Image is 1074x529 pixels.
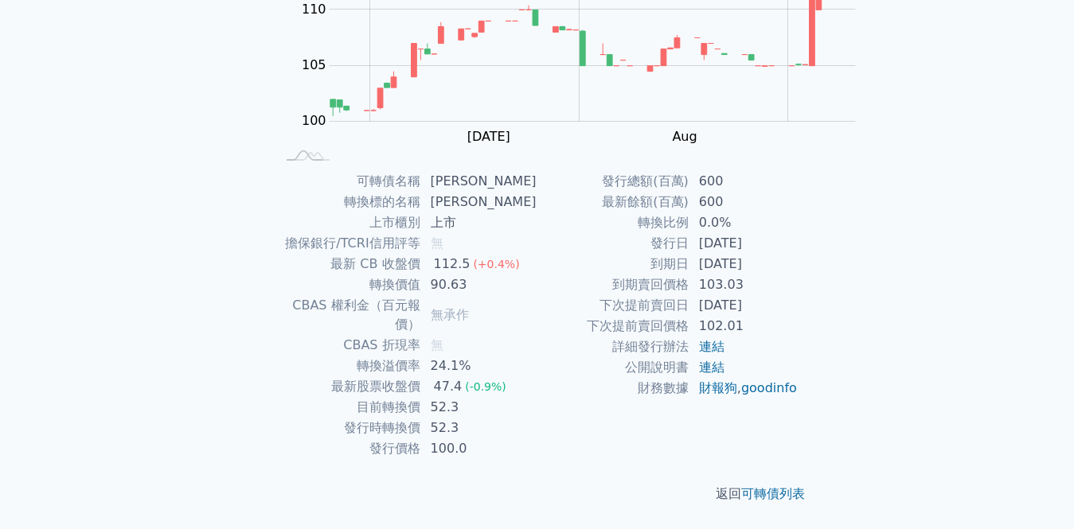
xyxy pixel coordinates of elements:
[689,316,799,336] td: 102.01
[276,192,421,212] td: 轉換標的名稱
[537,378,689,399] td: 財務數據
[741,486,805,501] a: 可轉債列表
[421,171,537,192] td: [PERSON_NAME]
[689,378,799,399] td: ,
[689,295,799,316] td: [DATE]
[431,255,474,274] div: 112.5
[741,380,797,395] a: goodinfo
[431,337,443,352] span: 無
[302,57,326,72] tspan: 105
[276,274,421,295] td: 轉換價值
[537,316,689,336] td: 下次提前賣回價格
[537,192,689,212] td: 最新餘額(百萬)
[276,438,421,459] td: 發行價格
[421,356,537,376] td: 24.1%
[431,377,466,396] div: 47.4
[537,212,689,233] td: 轉換比例
[689,192,799,212] td: 600
[302,113,326,128] tspan: 100
[276,418,421,438] td: 發行時轉換價
[689,171,799,192] td: 600
[689,212,799,233] td: 0.0%
[537,357,689,378] td: 公開說明書
[276,397,421,418] td: 目前轉換價
[431,235,443,251] span: 無
[276,335,421,356] td: CBAS 折現率
[689,254,799,274] td: [DATE]
[467,129,510,144] tspan: [DATE]
[302,2,326,17] tspan: 110
[672,129,697,144] tspan: Aug
[276,254,421,274] td: 最新 CB 收盤價
[537,295,689,316] td: 下次提前賣回日
[421,212,537,233] td: 上市
[537,233,689,254] td: 發行日
[537,336,689,357] td: 詳細發行辦法
[473,258,519,270] span: (+0.4%)
[276,356,421,376] td: 轉換溢價率
[276,212,421,233] td: 上市櫃別
[689,233,799,254] td: [DATE]
[537,274,689,295] td: 到期賣回價格
[699,339,724,354] a: 連結
[699,380,737,395] a: 財報狗
[537,254,689,274] td: 到期日
[257,484,818,504] p: 返回
[421,192,537,212] td: [PERSON_NAME]
[421,397,537,418] td: 52.3
[276,295,421,335] td: CBAS 權利金（百元報價）
[465,380,506,393] span: (-0.9%)
[537,171,689,192] td: 發行總額(百萬)
[699,360,724,375] a: 連結
[276,376,421,397] td: 最新股票收盤價
[421,438,537,459] td: 100.0
[276,171,421,192] td: 可轉債名稱
[421,418,537,438] td: 52.3
[431,307,469,322] span: 無承作
[276,233,421,254] td: 擔保銀行/TCRI信用評等
[421,274,537,295] td: 90.63
[689,274,799,295] td: 103.03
